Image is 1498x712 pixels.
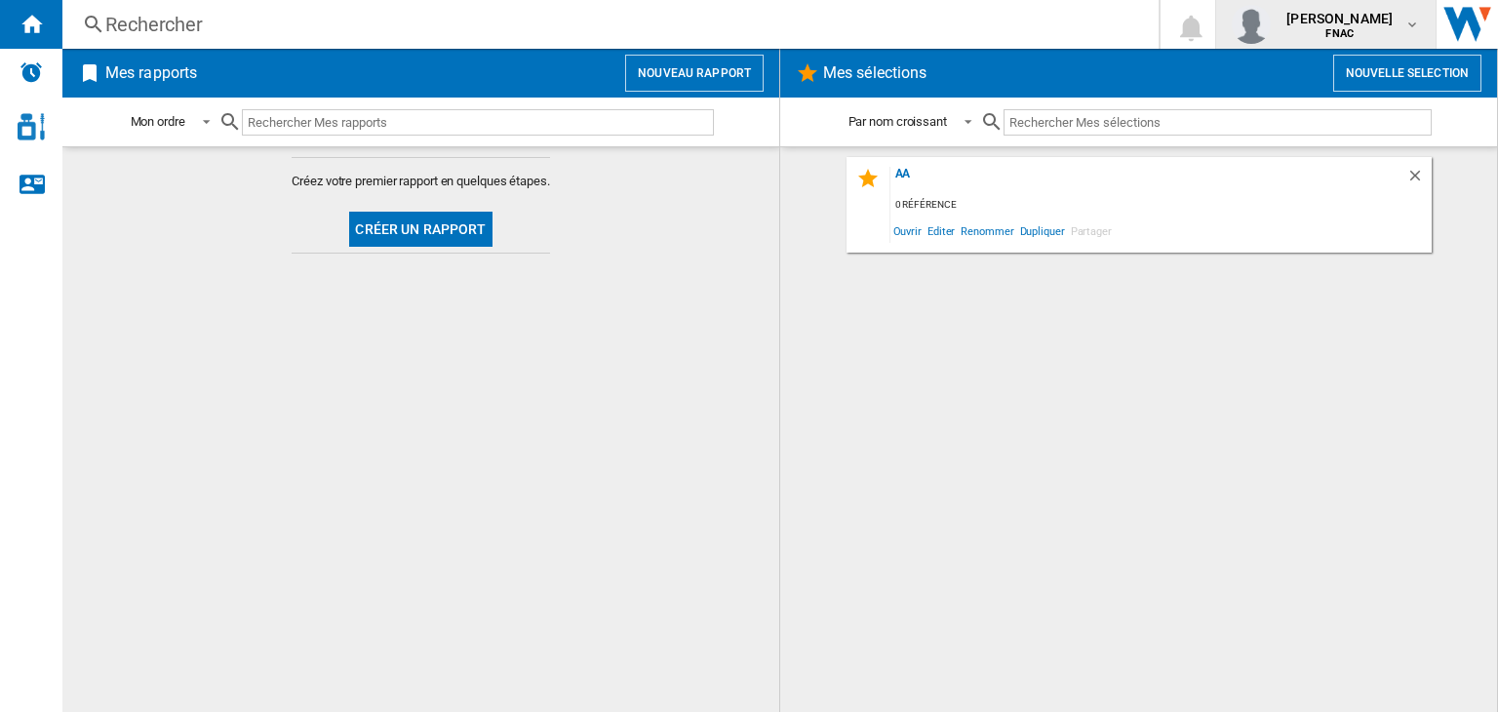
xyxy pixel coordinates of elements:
[925,218,958,244] span: Editer
[890,218,925,244] span: Ouvrir
[1068,218,1115,244] span: Partager
[101,55,201,92] h2: Mes rapports
[890,193,1432,218] div: 0 référence
[625,55,764,92] button: Nouveau rapport
[1232,5,1271,44] img: profile.jpg
[1333,55,1481,92] button: Nouvelle selection
[1004,109,1432,136] input: Rechercher Mes sélections
[20,60,43,84] img: alerts-logo.svg
[1325,27,1354,40] b: FNAC
[958,218,1016,244] span: Renommer
[131,114,185,129] div: Mon ordre
[1286,9,1393,28] span: [PERSON_NAME]
[18,113,45,140] img: cosmetic-logo.svg
[890,167,1406,193] div: aa
[242,109,714,136] input: Rechercher Mes rapports
[105,11,1108,38] div: Rechercher
[848,114,947,129] div: Par nom croissant
[1406,167,1432,193] div: Supprimer
[819,55,930,92] h2: Mes sélections
[349,212,492,247] button: Créer un rapport
[1017,218,1068,244] span: Dupliquer
[292,173,549,190] span: Créez votre premier rapport en quelques étapes.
